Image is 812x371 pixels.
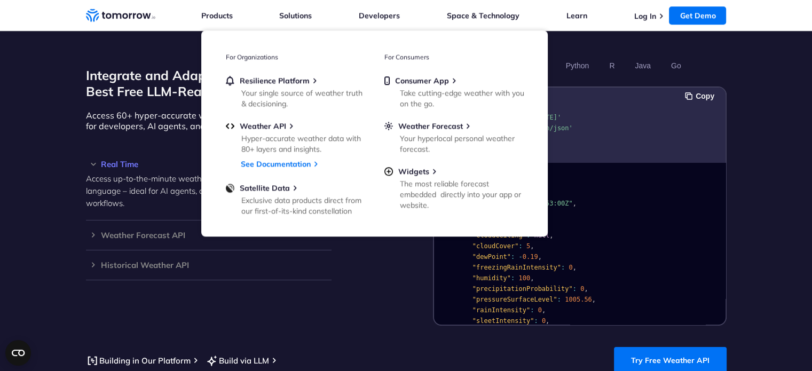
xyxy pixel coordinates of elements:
[631,57,655,75] button: Java
[384,167,393,176] img: plus-circle.svg
[472,253,510,261] span: "dewPoint"
[472,264,561,271] span: "freezingRainIntensity"
[549,232,553,239] span: ,
[241,195,366,216] div: Exclusive data products direct from our first-of-its-kind constellation
[240,183,290,193] span: Satellite Data
[86,231,332,239] h3: Weather Forecast API
[572,200,576,207] span: ,
[669,6,726,25] a: Get Demo
[472,317,534,325] span: "sleetIntensity"
[580,285,584,293] span: 0
[447,11,519,20] a: Space & Technology
[557,296,561,303] span: :
[86,110,332,131] p: Access 60+ hyper-accurate weather layers – now optimized for developers, AI agents, and natural l...
[511,253,515,261] span: :
[86,354,191,367] a: Building in Our Platform
[472,274,510,282] span: "humidity"
[86,172,332,209] p: Access up-to-the-minute weather insights via JSON or natural language – ideal for AI agents, dash...
[241,88,366,109] div: Your single source of weather truth & decisioning.
[400,133,524,154] div: Your hyperlocal personal weather forecast.
[538,306,541,314] span: 0
[400,88,524,109] div: Take cutting-edge weather with you on the go.
[472,285,572,293] span: "precipitationProbability"
[569,264,572,271] span: 0
[530,306,534,314] span: :
[522,253,538,261] span: 0.19
[541,317,545,325] span: 0
[226,76,234,85] img: bell.svg
[561,264,564,271] span: :
[472,242,518,250] span: "cloudCover"
[518,253,522,261] span: -
[206,354,269,367] a: Build via LLM
[472,124,572,132] span: 'accept: application/json'
[201,11,233,20] a: Products
[226,53,365,61] h3: For Organizations
[240,121,286,131] span: Weather API
[384,167,523,208] a: WidgetsThe most reliable forecast embedded directly into your app or website.
[226,183,234,193] img: satellite-data-menu.png
[226,121,365,152] a: Weather APIHyper-accurate weather data with 80+ layers and insights.
[279,11,312,20] a: Solutions
[534,317,538,325] span: :
[241,159,311,169] a: See Documentation
[472,306,530,314] span: "rainIntensity"
[384,121,393,131] img: sun.svg
[592,296,595,303] span: ,
[685,90,718,102] button: Copy
[562,57,593,75] button: Python
[461,114,561,121] span: '[URL][DOMAIN_NAME][DATE]'
[667,57,684,75] button: Go
[530,242,534,250] span: ,
[518,274,530,282] span: 100
[541,306,545,314] span: ,
[384,76,390,85] img: mobile.svg
[86,67,332,99] h2: Integrate and Adapt with the World’s Best Free LLM-Ready Weather API
[565,296,592,303] span: 1005.56
[572,264,576,271] span: ,
[359,11,400,20] a: Developers
[398,121,463,131] span: Weather Forecast
[511,274,515,282] span: :
[240,76,310,85] span: Resilience Platform
[566,11,587,20] a: Learn
[384,121,523,152] a: Weather ForecastYour hyperlocal personal weather forecast.
[241,133,366,154] div: Hyper-accurate weather data with 80+ layers and insights.
[605,57,618,75] button: R
[518,242,522,250] span: :
[400,178,524,210] div: The most reliable forecast embedded directly into your app or website.
[526,242,530,250] span: 5
[226,121,234,131] img: api.svg
[584,285,588,293] span: ,
[538,253,541,261] span: ,
[5,340,31,366] button: Open CMP widget
[395,76,449,85] span: Consumer App
[86,7,155,23] a: Home link
[524,57,549,75] button: Node
[398,167,429,176] span: Widgets
[472,296,557,303] span: "pressureSurfaceLevel"
[384,76,523,107] a: Consumer AppTake cutting-edge weather with you on the go.
[572,285,576,293] span: :
[530,274,534,282] span: ,
[86,261,332,269] h3: Historical Weather API
[226,76,365,107] a: Resilience PlatformYour single source of weather truth & decisioning.
[634,11,656,21] a: Log In
[384,53,523,61] h3: For Consumers
[86,160,332,168] h3: Real Time
[546,317,549,325] span: ,
[226,183,365,214] a: Satellite DataExclusive data products direct from our first-of-its-kind constellation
